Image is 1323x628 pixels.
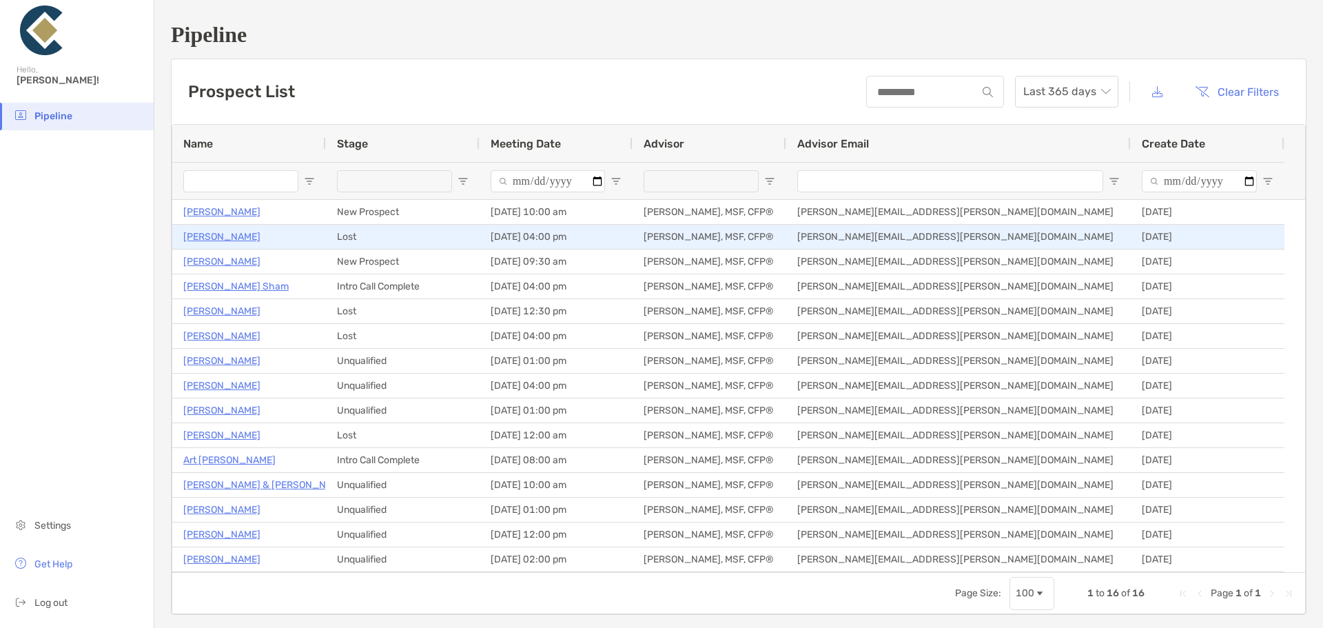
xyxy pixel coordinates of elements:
[326,299,480,323] div: Lost
[34,520,71,531] span: Settings
[183,551,260,568] a: [PERSON_NAME]
[34,110,72,122] span: Pipeline
[326,225,480,249] div: Lost
[326,349,480,373] div: Unqualified
[786,250,1131,274] div: [PERSON_NAME][EMAIL_ADDRESS][PERSON_NAME][DOMAIN_NAME]
[480,448,633,472] div: [DATE] 08:00 am
[786,498,1131,522] div: [PERSON_NAME][EMAIL_ADDRESS][PERSON_NAME][DOMAIN_NAME]
[480,547,633,571] div: [DATE] 02:00 pm
[786,547,1131,571] div: [PERSON_NAME][EMAIL_ADDRESS][PERSON_NAME][DOMAIN_NAME]
[1131,547,1284,571] div: [DATE]
[183,327,260,345] p: [PERSON_NAME]
[480,374,633,398] div: [DATE] 04:00 pm
[633,498,786,522] div: [PERSON_NAME], MSF, CFP®
[1255,587,1261,599] span: 1
[183,303,260,320] a: [PERSON_NAME]
[786,423,1131,447] div: [PERSON_NAME][EMAIL_ADDRESS][PERSON_NAME][DOMAIN_NAME]
[326,473,480,497] div: Unqualified
[183,228,260,245] a: [PERSON_NAME]
[183,476,349,494] a: [PERSON_NAME] & [PERSON_NAME]
[786,324,1131,348] div: [PERSON_NAME][EMAIL_ADDRESS][PERSON_NAME][DOMAIN_NAME]
[1131,473,1284,497] div: [DATE]
[633,473,786,497] div: [PERSON_NAME], MSF, CFP®
[1131,374,1284,398] div: [DATE]
[1087,587,1094,599] span: 1
[1178,588,1189,599] div: First Page
[1107,587,1119,599] span: 16
[12,555,29,571] img: get-help icon
[183,137,213,150] span: Name
[480,324,633,348] div: [DATE] 04:00 pm
[183,253,260,270] a: [PERSON_NAME]
[480,523,633,547] div: [DATE] 12:00 pm
[480,299,633,323] div: [DATE] 12:30 pm
[480,498,633,522] div: [DATE] 01:00 pm
[34,558,72,570] span: Get Help
[491,170,605,192] input: Meeting Date Filter Input
[183,452,276,469] p: Art [PERSON_NAME]
[633,398,786,423] div: [PERSON_NAME], MSF, CFP®
[786,225,1131,249] div: [PERSON_NAME][EMAIL_ADDRESS][PERSON_NAME][DOMAIN_NAME]
[1131,225,1284,249] div: [DATE]
[480,398,633,423] div: [DATE] 01:00 pm
[183,501,260,518] a: [PERSON_NAME]
[1194,588,1205,599] div: Previous Page
[786,448,1131,472] div: [PERSON_NAME][EMAIL_ADDRESS][PERSON_NAME][DOMAIN_NAME]
[34,597,68,609] span: Log out
[1131,250,1284,274] div: [DATE]
[17,6,66,55] img: Zoe Logo
[1283,588,1294,599] div: Last Page
[633,547,786,571] div: [PERSON_NAME], MSF, CFP®
[183,526,260,543] a: [PERSON_NAME]
[786,200,1131,224] div: [PERSON_NAME][EMAIL_ADDRESS][PERSON_NAME][DOMAIN_NAME]
[633,349,786,373] div: [PERSON_NAME], MSF, CFP®
[171,22,1306,48] h1: Pipeline
[326,523,480,547] div: Unqualified
[337,137,368,150] span: Stage
[183,427,260,444] a: [PERSON_NAME]
[183,377,260,394] p: [PERSON_NAME]
[633,200,786,224] div: [PERSON_NAME], MSF, CFP®
[1184,77,1289,107] button: Clear Filters
[12,107,29,123] img: pipeline icon
[183,203,260,221] p: [PERSON_NAME]
[644,137,684,150] span: Advisor
[1262,176,1273,187] button: Open Filter Menu
[480,225,633,249] div: [DATE] 04:00 pm
[326,374,480,398] div: Unqualified
[304,176,315,187] button: Open Filter Menu
[326,200,480,224] div: New Prospect
[183,170,298,192] input: Name Filter Input
[786,274,1131,298] div: [PERSON_NAME][EMAIL_ADDRESS][PERSON_NAME][DOMAIN_NAME]
[633,423,786,447] div: [PERSON_NAME], MSF, CFP®
[17,74,145,86] span: [PERSON_NAME]!
[326,547,480,571] div: Unqualified
[1131,448,1284,472] div: [DATE]
[1023,77,1110,107] span: Last 365 days
[326,398,480,423] div: Unqualified
[1131,299,1284,323] div: [DATE]
[326,324,480,348] div: Lost
[326,250,480,274] div: New Prospect
[786,299,1131,323] div: [PERSON_NAME][EMAIL_ADDRESS][PERSON_NAME][DOMAIN_NAME]
[480,473,633,497] div: [DATE] 10:00 am
[633,299,786,323] div: [PERSON_NAME], MSF, CFP®
[786,523,1131,547] div: [PERSON_NAME][EMAIL_ADDRESS][PERSON_NAME][DOMAIN_NAME]
[1244,587,1253,599] span: of
[326,423,480,447] div: Lost
[633,448,786,472] div: [PERSON_NAME], MSF, CFP®
[955,587,1001,599] div: Page Size:
[480,200,633,224] div: [DATE] 10:00 am
[1131,423,1284,447] div: [DATE]
[183,352,260,369] a: [PERSON_NAME]
[183,402,260,419] a: [PERSON_NAME]
[1096,587,1105,599] span: to
[1009,577,1054,610] div: Page Size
